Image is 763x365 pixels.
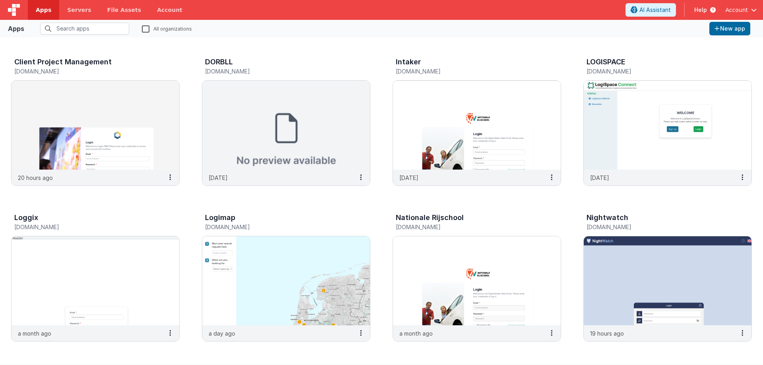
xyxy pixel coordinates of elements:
[18,174,53,182] p: 20 hours ago
[590,329,624,338] p: 19 hours ago
[639,6,671,14] span: AI Assistant
[587,68,732,74] h5: [DOMAIN_NAME]
[396,224,541,230] h5: [DOMAIN_NAME]
[18,329,51,338] p: a month ago
[587,58,626,66] h3: LOGISPACE
[8,24,24,33] div: Apps
[396,214,464,222] h3: Nationale Rijschool
[587,214,628,222] h3: Nightwatch
[626,3,676,17] button: AI Assistant
[205,214,235,222] h3: Logimap
[209,174,228,182] p: [DATE]
[396,68,541,74] h5: [DOMAIN_NAME]
[725,6,748,14] span: Account
[396,58,421,66] h3: Intaker
[107,6,141,14] span: File Assets
[14,68,160,74] h5: [DOMAIN_NAME]
[399,329,433,338] p: a month ago
[709,22,750,35] button: New app
[142,25,192,32] label: All organizations
[590,174,609,182] p: [DATE]
[67,6,91,14] span: Servers
[205,68,351,74] h5: [DOMAIN_NAME]
[14,58,112,66] h3: Client Project Management
[205,224,351,230] h5: [DOMAIN_NAME]
[36,6,51,14] span: Apps
[399,174,418,182] p: [DATE]
[205,58,233,66] h3: DORBLL
[14,224,160,230] h5: [DOMAIN_NAME]
[14,214,38,222] h3: Loggix
[40,23,129,35] input: Search apps
[725,6,757,14] button: Account
[694,6,707,14] span: Help
[209,329,235,338] p: a day ago
[587,224,732,230] h5: [DOMAIN_NAME]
